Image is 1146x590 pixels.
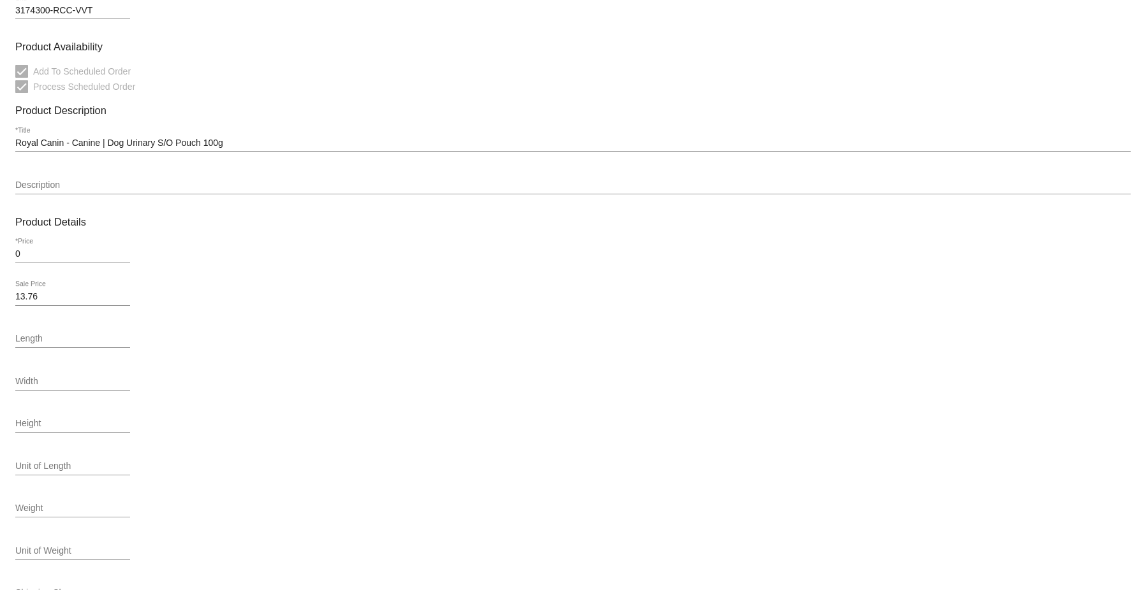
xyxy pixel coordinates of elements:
input: Length [15,334,130,344]
input: Description [15,180,1131,191]
input: Unit of Length [15,461,130,471]
h3: Product Details [15,216,1131,228]
h3: Product Availability [15,41,1131,53]
input: Sku [15,6,130,16]
h3: Product Description [15,104,1131,117]
input: Sale Price [15,292,130,302]
input: Weight [15,503,130,514]
input: *Title [15,138,1131,148]
span: Process Scheduled Order [33,79,135,94]
input: *Price [15,249,130,259]
input: Height [15,419,130,429]
input: Unit of Weight [15,546,130,556]
input: Width [15,377,130,387]
span: Add To Scheduled Order [33,64,131,79]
